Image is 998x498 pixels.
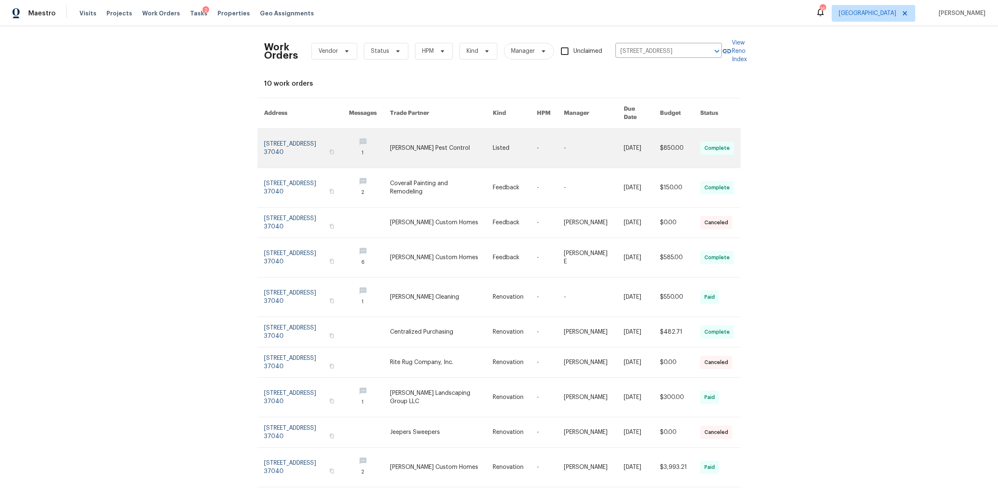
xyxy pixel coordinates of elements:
span: Kind [467,47,478,55]
td: Renovation [486,347,530,378]
input: Enter in an address [615,45,699,58]
th: Status [694,98,741,129]
td: Feedback [486,168,530,208]
td: - [530,168,557,208]
td: [PERSON_NAME] [557,347,617,378]
th: Address [257,98,342,129]
td: [PERSON_NAME] Custom Homes [383,448,486,487]
td: [PERSON_NAME] [557,448,617,487]
td: Feedback [486,208,530,238]
td: [PERSON_NAME] Landscaping Group LLC [383,378,486,417]
td: - [557,277,617,317]
td: - [530,317,557,347]
button: Copy Address [328,297,336,305]
td: Feedback [486,238,530,277]
td: [PERSON_NAME] [557,378,617,417]
td: [PERSON_NAME] [557,417,617,448]
td: - [530,129,557,168]
button: Copy Address [328,258,336,265]
a: View Reno Index [722,39,747,64]
td: Renovation [486,448,530,487]
button: Copy Address [328,188,336,195]
td: [PERSON_NAME] Custom Homes [383,238,486,277]
button: Copy Address [328,397,336,405]
td: - [530,417,557,448]
span: Status [371,47,389,55]
td: Renovation [486,317,530,347]
td: Renovation [486,378,530,417]
th: HPM [530,98,557,129]
div: 10 work orders [264,79,734,88]
span: Geo Assignments [260,9,314,17]
span: Manager [511,47,535,55]
td: - [557,168,617,208]
span: [GEOGRAPHIC_DATA] [839,9,896,17]
td: [PERSON_NAME] Pest Control [383,129,486,168]
button: Copy Address [328,223,336,230]
span: Properties [217,9,250,17]
span: Vendor [319,47,338,55]
th: Manager [557,98,617,129]
td: Listed [486,129,530,168]
td: - [557,129,617,168]
td: - [530,378,557,417]
button: Copy Address [328,467,336,475]
th: Budget [653,98,694,129]
button: Copy Address [328,362,336,370]
span: HPM [422,47,434,55]
td: Renovation [486,277,530,317]
td: Centralized Purchasing [383,317,486,347]
span: Tasks [190,10,208,16]
td: [PERSON_NAME] [557,317,617,347]
td: Coverall Painting and Remodeling [383,168,486,208]
button: Copy Address [328,332,336,339]
th: Messages [342,98,383,129]
td: - [530,347,557,378]
td: [PERSON_NAME] [557,208,617,238]
td: Jeepers Sweepers [383,417,486,448]
td: Renovation [486,417,530,448]
div: 2 [203,6,209,15]
span: Visits [79,9,96,17]
th: Kind [486,98,530,129]
th: Trade Partner [383,98,486,129]
span: Projects [106,9,132,17]
td: - [530,448,557,487]
td: - [530,277,557,317]
td: [PERSON_NAME] E [557,238,617,277]
td: Rite Rug Company, Inc. [383,347,486,378]
span: Work Orders [142,9,180,17]
td: [PERSON_NAME] Custom Homes [383,208,486,238]
td: [PERSON_NAME] Cleaning [383,277,486,317]
span: Maestro [28,9,56,17]
span: [PERSON_NAME] [935,9,986,17]
h2: Work Orders [264,43,298,59]
th: Due Date [617,98,653,129]
span: Unclaimed [573,47,602,56]
div: 16 [820,5,825,13]
td: - [530,208,557,238]
td: - [530,238,557,277]
button: Copy Address [328,432,336,440]
button: Open [711,45,723,57]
